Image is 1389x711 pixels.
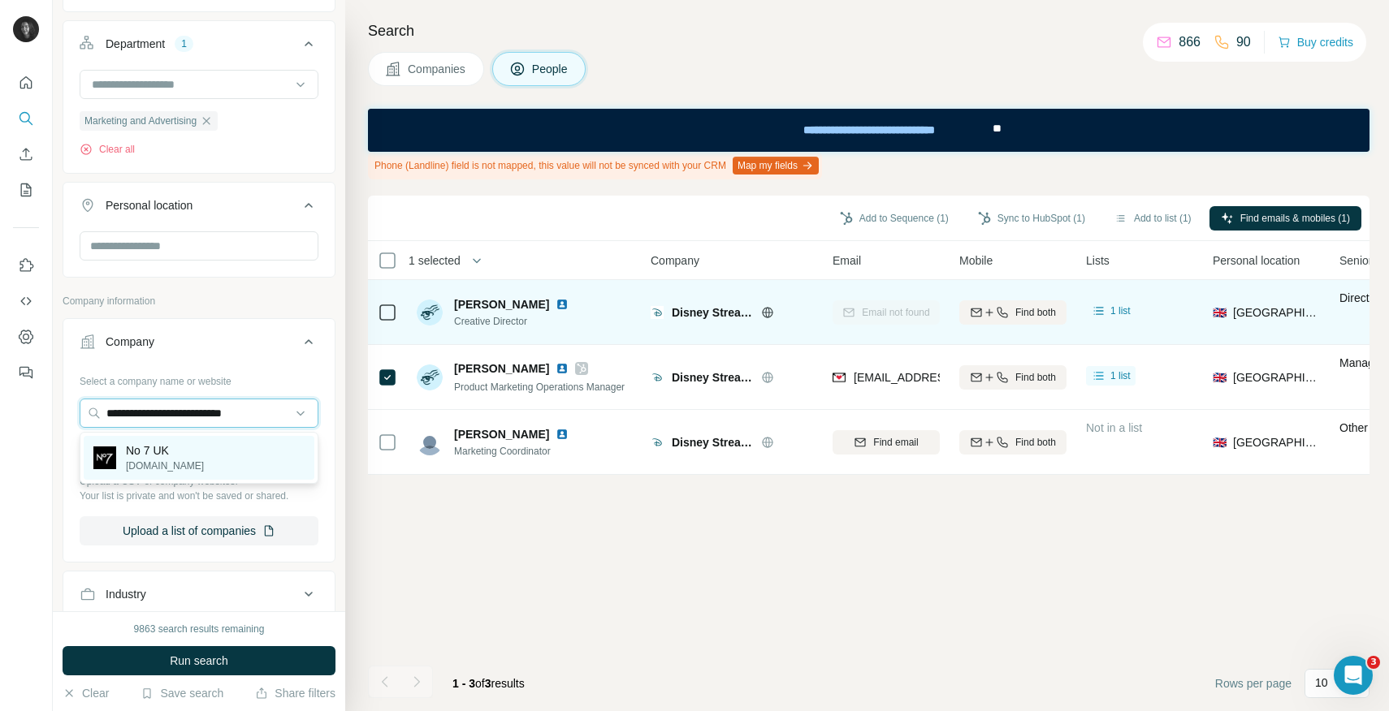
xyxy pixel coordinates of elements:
img: Logo of Disney Streaming [651,371,664,384]
p: [DOMAIN_NAME] [126,459,204,473]
span: Disney Streaming [672,369,753,386]
button: Buy credits [1278,31,1353,54]
button: Add to Sequence (1) [829,206,960,231]
iframe: Intercom live chat [1334,656,1373,695]
button: Map my fields [733,157,819,175]
div: 9863 search results remaining [134,622,265,636]
span: Email [833,252,861,269]
img: No 7 UK [93,446,116,469]
span: Marketing and Advertising [84,114,197,128]
span: [PERSON_NAME] [454,360,549,377]
span: of [475,677,485,690]
span: Find emails & mobiles (1) [1240,211,1350,226]
span: Find both [1015,435,1056,450]
span: 3 [1367,656,1380,669]
div: Personal location [106,197,193,213]
span: Personal location [1213,252,1300,269]
img: Avatar [417,364,443,390]
img: LinkedIn logo [556,298,569,311]
span: Lists [1086,252,1110,269]
span: 1 list [1110,368,1131,383]
span: 1 list [1110,304,1131,318]
span: Disney Streaming [672,434,753,450]
span: 🇬🇧 [1213,434,1227,450]
button: Save search [141,685,223,701]
span: 🇬🇧 [1213,369,1227,386]
img: LinkedIn logo [556,362,569,375]
span: [GEOGRAPHIC_DATA] [1233,304,1320,321]
div: 1 [175,37,193,51]
button: Clear [63,685,109,701]
span: Product Marketing Operations Manager [454,381,625,393]
button: Company [63,322,335,368]
button: Find both [959,365,1067,390]
button: My lists [13,175,39,205]
span: Not in a list [1086,421,1142,434]
p: 866 [1179,32,1201,52]
span: Director [1339,291,1379,304]
button: Quick start [13,68,39,97]
div: Department [106,36,165,52]
span: Seniority [1339,252,1383,269]
img: Avatar [417,299,443,325]
img: provider findymail logo [833,369,846,386]
iframe: Banner [368,109,1370,152]
span: 1 selected [409,252,461,269]
img: Logo of Disney Streaming [651,436,664,449]
span: Find both [1015,305,1056,320]
button: Find both [959,300,1067,325]
span: Other [1339,421,1368,434]
h4: Search [368,19,1370,42]
button: Feedback [13,358,39,387]
button: Dashboard [13,322,39,351]
span: 1 - 3 [452,677,475,690]
button: Enrich CSV [13,140,39,169]
span: 🇬🇧 [1213,304,1227,321]
img: Logo of Disney Streaming [651,306,664,319]
button: Find both [959,430,1067,455]
span: [GEOGRAPHIC_DATA] [1233,434,1320,450]
div: Industry [106,586,146,602]
div: Company [106,334,154,350]
button: Clear all [80,142,135,157]
button: Department1 [63,24,335,70]
p: Your list is private and won't be saved or shared. [80,489,318,503]
span: [EMAIL_ADDRESS][DOMAIN_NAME] [854,371,1046,384]
span: [PERSON_NAME] [454,426,549,442]
img: LinkedIn logo [556,428,569,441]
button: Find email [833,430,940,455]
p: 10 [1315,674,1328,691]
span: Company [651,252,699,269]
button: Share filters [255,685,335,701]
div: Select a company name or website [80,368,318,389]
span: [GEOGRAPHIC_DATA] [1233,369,1320,386]
button: Run search [63,646,335,675]
span: Disney Streaming [672,304,753,321]
button: Sync to HubSpot (1) [967,206,1097,231]
button: Personal location [63,186,335,231]
img: Avatar [417,429,443,455]
p: 90 [1236,32,1251,52]
span: Rows per page [1215,675,1292,692]
span: results [452,677,525,690]
p: No 7 UK [126,442,204,459]
span: Creative Director [454,314,575,329]
button: Add to list (1) [1103,206,1203,231]
p: Company information [63,294,335,308]
button: Use Surfe API [13,287,39,316]
span: Find both [1015,370,1056,385]
span: Marketing Coordinator [454,444,575,459]
span: Run search [170,653,228,669]
span: Manager [1339,356,1384,369]
div: Phone (Landline) field is not mapped, this value will not be synced with your CRM [368,152,822,179]
span: 3 [485,677,491,690]
span: Mobile [959,252,993,269]
span: People [532,61,569,77]
button: Search [13,104,39,133]
button: Upload a list of companies [80,516,318,545]
button: Find emails & mobiles (1) [1209,206,1361,231]
span: Companies [408,61,467,77]
button: Use Surfe on LinkedIn [13,251,39,280]
img: Avatar [13,16,39,42]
